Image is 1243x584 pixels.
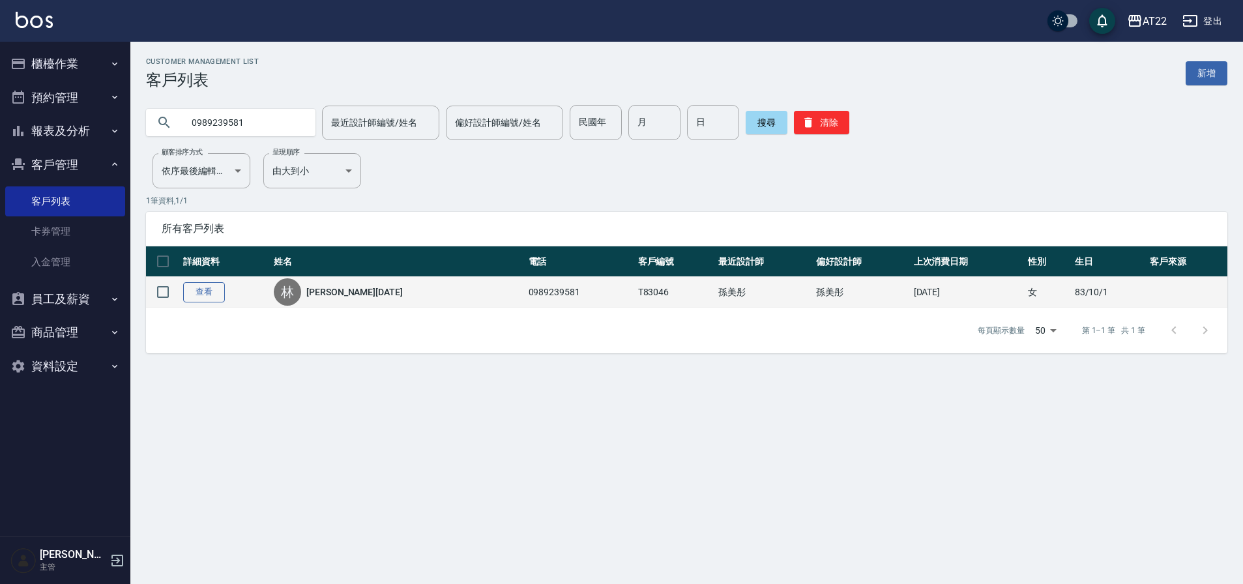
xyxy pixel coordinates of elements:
[746,111,787,134] button: 搜尋
[263,153,361,188] div: 由大到小
[146,195,1227,207] p: 1 筆資料, 1 / 1
[1147,246,1227,277] th: 客戶來源
[715,246,813,277] th: 最近設計師
[40,548,106,561] h5: [PERSON_NAME]
[183,282,225,302] a: 查看
[10,547,37,574] img: Person
[5,282,125,316] button: 員工及薪資
[1030,313,1061,348] div: 50
[978,325,1025,336] p: 每頁顯示數量
[162,222,1212,235] span: 所有客戶列表
[1186,61,1227,85] a: 新增
[1143,13,1167,29] div: AT22
[525,277,635,308] td: 0989239581
[5,186,125,216] a: 客戶列表
[5,315,125,349] button: 商品管理
[146,57,259,66] h2: Customer Management List
[271,246,525,277] th: 姓名
[5,148,125,182] button: 客戶管理
[5,114,125,148] button: 報表及分析
[16,12,53,28] img: Logo
[635,246,716,277] th: 客戶編號
[635,277,716,308] td: T83046
[162,147,203,157] label: 顧客排序方式
[813,246,911,277] th: 偏好設計師
[153,153,250,188] div: 依序最後編輯時間
[183,105,305,140] input: 搜尋關鍵字
[5,47,125,81] button: 櫃檯作業
[180,246,271,277] th: 詳細資料
[306,285,403,299] a: [PERSON_NAME][DATE]
[1177,9,1227,33] button: 登出
[146,71,259,89] h3: 客戶列表
[813,277,911,308] td: 孫美彤
[5,247,125,277] a: 入金管理
[274,278,301,306] div: 林
[1025,246,1071,277] th: 性別
[1025,277,1071,308] td: 女
[1072,246,1147,277] th: 生日
[911,246,1025,277] th: 上次消費日期
[911,277,1025,308] td: [DATE]
[1082,325,1145,336] p: 第 1–1 筆 共 1 筆
[715,277,813,308] td: 孫美彤
[1122,8,1172,35] button: AT22
[5,349,125,383] button: 資料設定
[794,111,849,134] button: 清除
[1089,8,1115,34] button: save
[5,216,125,246] a: 卡券管理
[5,81,125,115] button: 預約管理
[525,246,635,277] th: 電話
[272,147,300,157] label: 呈現順序
[1072,277,1147,308] td: 83/10/1
[40,561,106,573] p: 主管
